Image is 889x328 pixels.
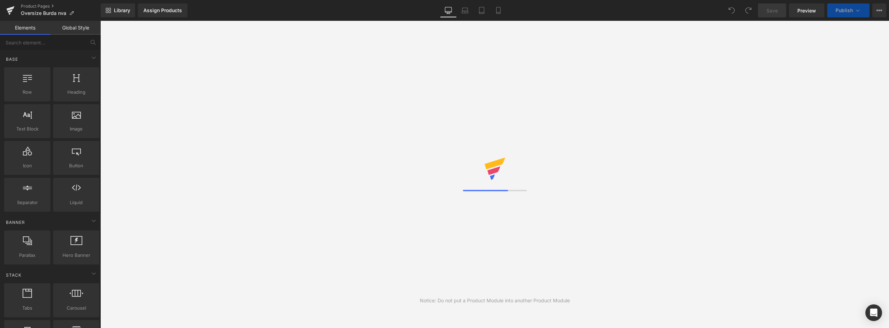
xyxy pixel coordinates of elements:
[21,3,101,9] a: Product Pages
[457,3,473,17] a: Laptop
[5,219,26,226] span: Banner
[55,125,97,133] span: Image
[114,7,130,14] span: Library
[6,252,48,259] span: Parallax
[725,3,739,17] button: Undo
[55,252,97,259] span: Hero Banner
[741,3,755,17] button: Redo
[827,3,870,17] button: Publish
[865,304,882,321] div: Open Intercom Messenger
[55,162,97,169] span: Button
[420,297,570,304] div: Notice: Do not put a Product Module into another Product Module
[836,8,853,13] span: Publish
[55,89,97,96] span: Heading
[766,7,778,14] span: Save
[6,162,48,169] span: Icon
[50,21,101,35] a: Global Style
[872,3,886,17] button: More
[55,304,97,312] span: Carousel
[473,3,490,17] a: Tablet
[789,3,824,17] a: Preview
[797,7,816,14] span: Preview
[6,199,48,206] span: Separator
[6,125,48,133] span: Text Block
[440,3,457,17] a: Desktop
[55,199,97,206] span: Liquid
[5,56,19,62] span: Base
[101,3,135,17] a: New Library
[6,304,48,312] span: Tabs
[21,10,66,16] span: Oversize Burda nva
[5,272,22,278] span: Stack
[6,89,48,96] span: Row
[143,8,182,13] div: Assign Products
[490,3,507,17] a: Mobile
